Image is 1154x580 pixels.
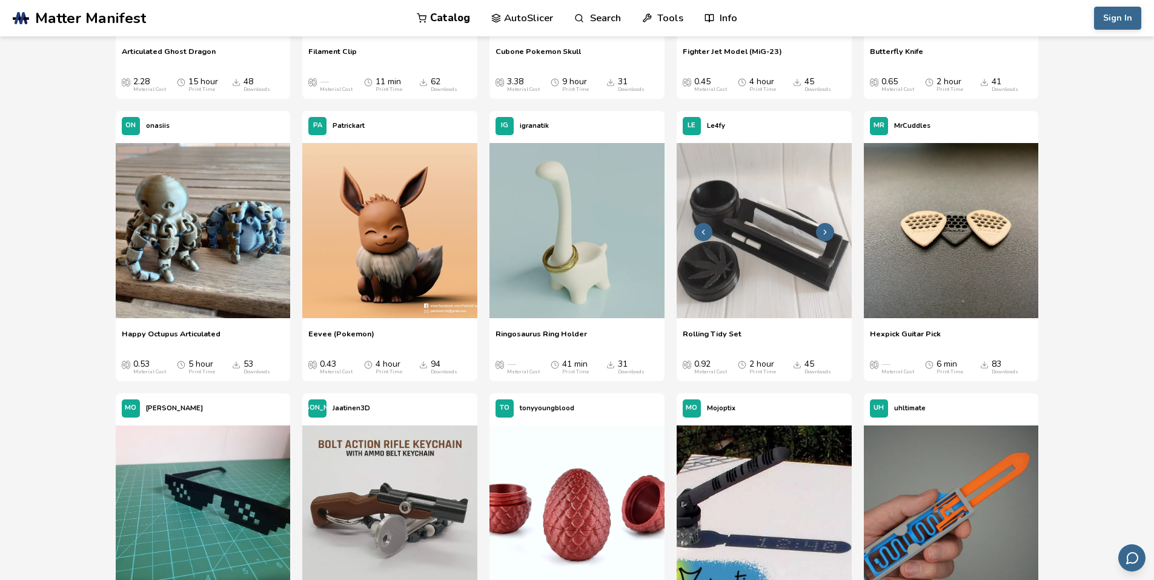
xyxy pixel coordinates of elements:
div: Material Cost [320,369,353,375]
div: 2 hour [749,359,776,375]
div: 31 [618,359,645,375]
div: 2 hour [937,77,963,93]
div: 31 [618,77,645,93]
span: Downloads [980,359,989,369]
span: Rolling Tidy Set [683,329,741,347]
div: Downloads [992,87,1018,93]
div: 2.28 [133,77,166,93]
span: Eevee (Pokemon) [308,329,374,347]
div: Material Cost [507,369,540,375]
div: 62 [431,77,457,93]
div: Downloads [431,369,457,375]
div: 48 [244,77,270,93]
a: Hexpick Guitar Pick [870,329,941,347]
span: Downloads [793,77,801,87]
span: Ringosaurus Ring Holder [496,329,587,347]
span: MR [874,122,884,130]
span: Happy Octupus Articulated [122,329,221,347]
div: 9 hour [562,77,589,93]
span: Downloads [419,77,428,87]
div: 11 min [376,77,402,93]
div: Downloads [244,87,270,93]
span: Average Cost [308,77,317,87]
a: Fighter Jet Model (MiG-23) [683,47,782,65]
div: 0.53 [133,359,166,375]
div: Print Time [376,87,402,93]
div: 3.38 [507,77,540,93]
div: Downloads [431,87,457,93]
div: Downloads [804,87,831,93]
span: Average Print Time [364,359,373,369]
span: Average Cost [122,359,130,369]
span: TO [500,404,509,412]
span: Downloads [419,359,428,369]
div: 0.45 [694,77,727,93]
div: Print Time [937,87,963,93]
div: Downloads [618,87,645,93]
img: Eevee (Pokemon) [302,143,477,318]
div: Print Time [749,369,776,375]
p: MrCuddles [894,119,930,132]
div: 4 hour [376,359,402,375]
span: — [507,359,516,369]
a: Butterfly Knife [870,47,923,65]
span: MO [686,404,697,412]
span: PA [313,122,322,130]
span: UH [874,404,884,412]
div: Downloads [992,369,1018,375]
p: Le4fy [707,119,725,132]
span: IG [501,122,508,130]
span: Average Print Time [177,359,185,369]
span: ON [125,122,136,130]
div: Material Cost [133,87,166,93]
div: 0.92 [694,359,727,375]
div: Print Time [188,369,215,375]
div: 53 [244,359,270,375]
p: Mojoptix [707,402,735,415]
span: Downloads [232,359,240,369]
span: Cubone Pokemon Skull [496,47,581,65]
p: onasiis [146,119,170,132]
span: Downloads [232,77,240,87]
span: Average Cost [870,77,878,87]
div: 41 [992,77,1018,93]
div: Print Time [749,87,776,93]
span: Average Cost [496,77,504,87]
div: 94 [431,359,457,375]
span: Average Cost [122,77,130,87]
a: Articulated Ghost Dragon [122,47,216,65]
span: Downloads [793,359,801,369]
span: Average Print Time [738,77,746,87]
div: Print Time [562,369,589,375]
div: 5 hour [188,359,215,375]
div: 41 min [562,359,589,375]
a: Eevee (Pokemon) [302,141,477,323]
div: 0.43 [320,359,353,375]
div: Material Cost [133,369,166,375]
p: uhltimate [894,402,926,415]
div: Material Cost [694,87,727,93]
span: LE [688,122,695,130]
div: Material Cost [507,87,540,93]
span: Filament Clip [308,47,357,65]
div: 45 [804,77,831,93]
div: Material Cost [320,87,353,93]
div: Print Time [376,369,402,375]
button: Send feedback via email [1118,544,1146,572]
span: Downloads [980,77,989,87]
div: 0.65 [881,77,914,93]
div: Material Cost [881,87,914,93]
span: Average Print Time [551,359,559,369]
span: MO [125,404,136,412]
div: Material Cost [881,369,914,375]
span: Average Cost [683,359,691,369]
p: Jaatinen3D [333,402,370,415]
span: Average Cost [496,359,504,369]
span: Average Print Time [551,77,559,87]
div: 15 hour [188,77,218,93]
div: Print Time [188,87,215,93]
div: 83 [992,359,1018,375]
